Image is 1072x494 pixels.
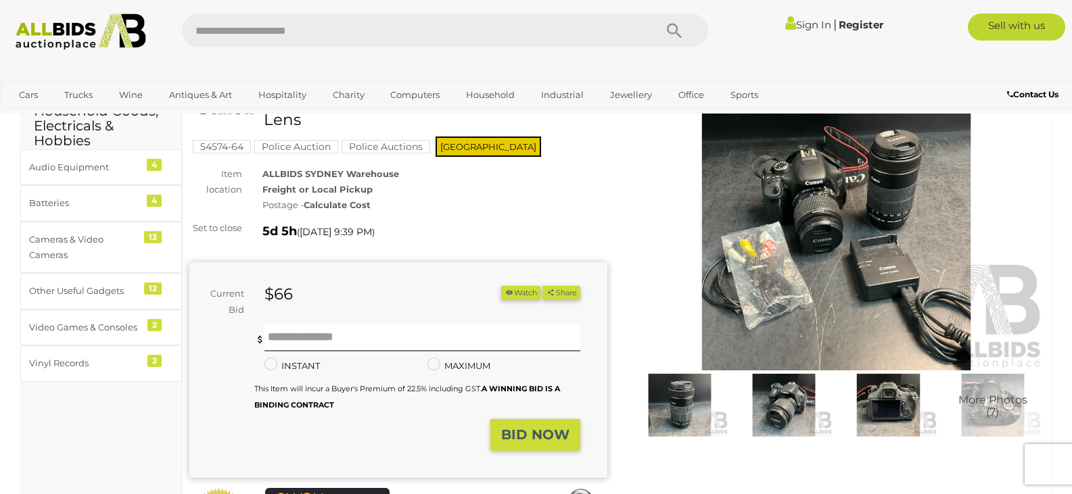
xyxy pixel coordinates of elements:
img: Canon 600D with 18-55mm & 55-250mm Lens [735,374,833,437]
a: Cameras & Video Cameras 13 [20,222,182,274]
div: Cameras & Video Cameras [29,232,141,264]
div: 4 [147,159,162,171]
label: MAXIMUM [427,358,490,374]
a: Office [670,84,713,106]
strong: Calculate Cost [304,199,371,210]
a: Jewellery [601,84,661,106]
div: 12 [144,282,162,295]
a: Household [457,84,523,106]
img: Allbids.com.au [8,14,154,50]
button: Share [542,286,580,300]
div: Set to close [179,220,252,236]
small: This Item will incur a Buyer's Premium of 22.5% including GST. [254,384,560,409]
strong: BID NOW [501,426,569,443]
div: Video Games & Consoles [29,320,141,335]
a: Audio Equipment 4 [20,149,182,185]
mark: 54574-64 [193,140,251,153]
img: Canon 600D with 18-55mm & 55-250mm Lens [839,374,937,437]
div: 4 [147,195,162,207]
strong: ALLBIDS SYDNEY Warehouse [262,168,399,179]
button: Watch [501,286,540,300]
div: 2 [147,355,162,367]
a: Sign In [785,18,831,31]
b: A WINNING BID IS A BINDING CONTRACT [254,384,560,409]
li: Watch this item [501,286,540,300]
a: Other Useful Gadgets 12 [20,273,182,309]
a: Contact Us [1007,87,1062,102]
div: Current Bid [189,286,254,318]
a: Vinyl Records 2 [20,345,182,381]
a: Industrial [532,84,592,106]
div: 2 [147,319,162,331]
mark: Police Auction [254,140,338,153]
div: Other Useful Gadgets [29,283,141,299]
a: Trucks [55,84,101,106]
a: Antiques & Art [160,84,241,106]
span: [DATE] 9:39 PM [300,226,372,238]
button: Search [640,14,708,47]
a: Charity [324,84,373,106]
img: Canon 600D with 18-55mm & 55-250mm Lens [628,101,1046,370]
strong: Freight or Local Pickup [262,184,373,195]
a: 54574-64 [193,141,251,152]
a: More Photos(7) [944,374,1042,437]
a: Batteries 4 [20,185,182,221]
a: Register [839,18,883,31]
div: Item location [179,166,252,198]
span: | [833,17,837,32]
b: Contact Us [1007,89,1058,99]
img: Canon 600D with 18-55mm & 55-250mm Lens [631,374,728,437]
a: Computers [381,84,448,106]
div: Audio Equipment [29,159,141,175]
span: [GEOGRAPHIC_DATA] [436,137,541,157]
a: [GEOGRAPHIC_DATA] [10,107,124,129]
h2: Household Goods, Electricals & Hobbies [34,103,168,148]
a: Video Games & Consoles 2 [20,310,182,345]
strong: $66 [264,285,293,303]
div: Batteries [29,195,141,211]
a: Police Auction [254,141,338,152]
a: Wine [110,84,152,106]
a: Police Auctions [342,141,430,152]
span: More Photos (7) [958,395,1027,418]
a: Hospitality [250,84,315,106]
span: ( ) [297,226,375,237]
img: Canon 600D with 18-55mm & 55-250mm Lens [944,374,1042,437]
div: 13 [144,231,162,243]
mark: Police Auctions [342,140,430,153]
div: Vinyl Records [29,355,141,371]
div: Postage - [262,197,607,213]
a: Sports [722,84,767,106]
button: BID NOW [490,419,580,451]
label: INSTANT [264,358,320,374]
a: Sell with us [968,14,1065,41]
strong: 5d 5h [262,224,297,239]
a: Cars [10,84,47,106]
